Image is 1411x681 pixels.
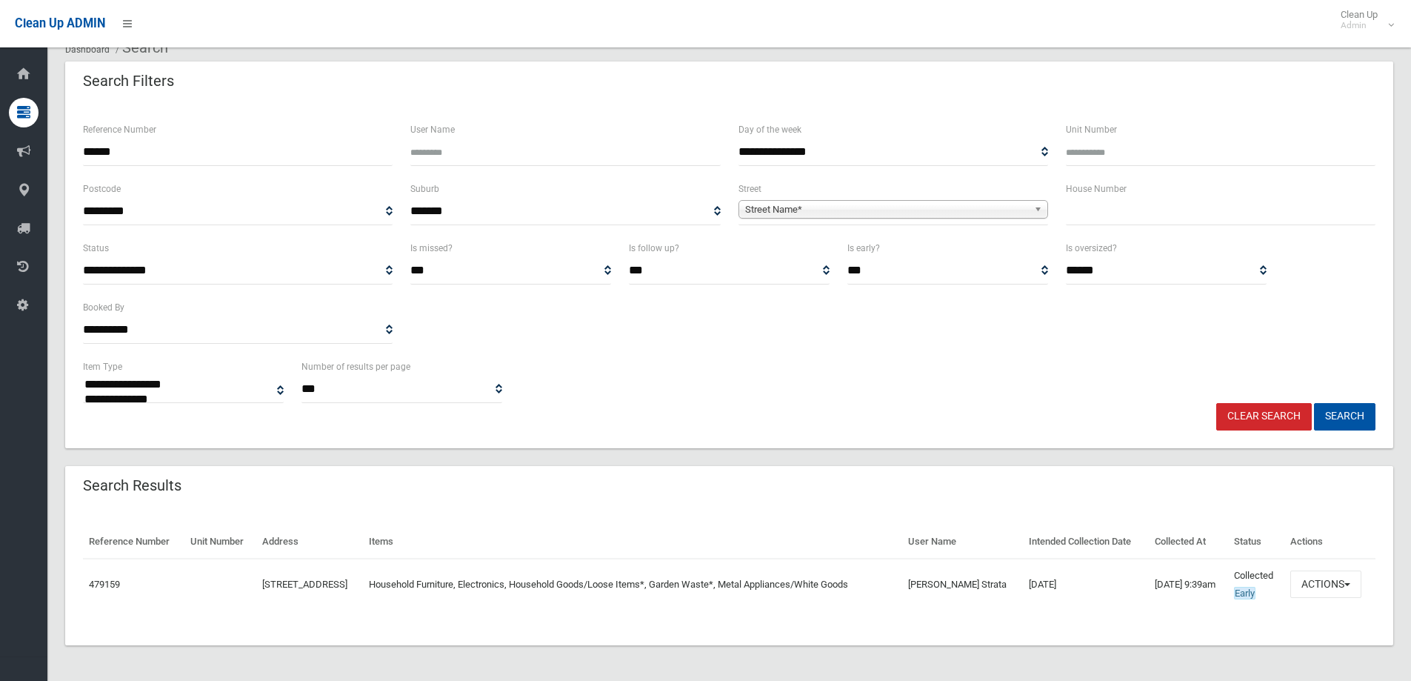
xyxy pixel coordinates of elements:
[902,525,1024,559] th: User Name
[83,122,156,138] label: Reference Number
[410,181,439,197] label: Suburb
[65,471,199,500] header: Search Results
[1149,559,1229,610] td: [DATE] 9:39am
[262,579,347,590] a: [STREET_ADDRESS]
[410,240,453,256] label: Is missed?
[65,67,192,96] header: Search Filters
[1023,559,1148,610] td: [DATE]
[1228,559,1284,610] td: Collected
[1023,525,1148,559] th: Intended Collection Date
[1341,20,1378,31] small: Admin
[1216,403,1312,431] a: Clear Search
[83,240,109,256] label: Status
[1314,403,1375,431] button: Search
[1333,9,1392,31] span: Clean Up
[184,525,256,559] th: Unit Number
[1234,587,1255,599] span: Early
[1066,240,1117,256] label: Is oversized?
[1290,571,1361,598] button: Actions
[363,559,902,610] td: Household Furniture, Electronics, Household Goods/Loose Items*, Garden Waste*, Metal Appliances/W...
[629,240,679,256] label: Is follow up?
[1284,525,1375,559] th: Actions
[15,16,105,30] span: Clean Up ADMIN
[256,525,363,559] th: Address
[363,525,902,559] th: Items
[847,240,880,256] label: Is early?
[1066,122,1117,138] label: Unit Number
[65,44,110,55] a: Dashboard
[1149,525,1229,559] th: Collected At
[89,579,120,590] a: 479159
[1066,181,1127,197] label: House Number
[745,201,1028,219] span: Street Name*
[738,122,801,138] label: Day of the week
[738,181,761,197] label: Street
[83,525,184,559] th: Reference Number
[410,122,455,138] label: User Name
[301,359,410,375] label: Number of results per page
[112,34,168,62] li: Search
[83,299,124,316] label: Booked By
[902,559,1024,610] td: [PERSON_NAME] Strata
[83,359,122,375] label: Item Type
[1228,525,1284,559] th: Status
[83,181,121,197] label: Postcode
